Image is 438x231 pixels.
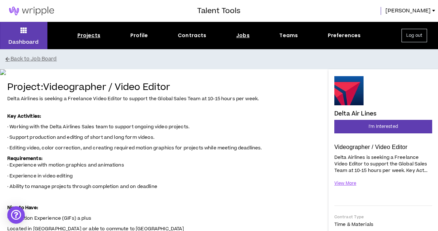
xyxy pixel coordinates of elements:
[334,177,356,190] button: View More
[7,162,124,168] span: · Experience with motion graphics and animations
[197,5,241,16] h3: Talent Tools
[334,120,432,133] button: I'm Interested
[401,29,427,42] button: Log out
[7,204,38,211] strong: Nice to Have:
[334,214,432,220] p: Contract Type
[178,32,206,39] div: Contracts
[7,113,41,120] strong: Key Activities:
[334,144,432,151] p: Videographer / Video Editor
[7,124,189,130] span: · Working with the Delta Airlines Sales team to support ongoing video projects.
[7,206,25,224] div: Open Intercom Messenger
[77,32,100,39] div: Projects
[7,183,157,190] span: · Ability to manage projects through completion and on deadline
[385,7,431,15] span: [PERSON_NAME]
[8,38,39,46] p: Dashboard
[334,153,432,174] p: Delta Airlines is seeking a Freelance Video Editor to support the Global Sales Team at 10-15 hour...
[279,32,298,39] div: Teams
[328,32,361,39] div: Preferences
[7,95,259,102] span: Delta Airlines is seeking a Freelance Video Editor to support the Global Sales Team at 10-15 hour...
[334,110,376,117] h4: Delta Air Lines
[7,82,321,93] h4: Project: Videographer / Video Editor
[369,123,398,130] span: I'm Interested
[7,145,262,151] span: · Editing video, color correction, and creating required motion graphics for projects while meeti...
[7,155,42,162] strong: Requirements:
[7,215,91,222] span: *Animation Experience (GIFs) a plus
[7,173,73,179] span: · Experience in video editing
[7,134,154,141] span: · Support production and editing of short and long form videos.
[334,221,432,228] p: Time & Materials
[130,32,148,39] div: Profile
